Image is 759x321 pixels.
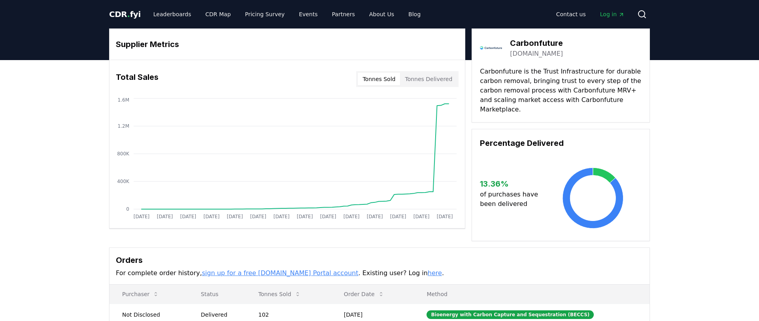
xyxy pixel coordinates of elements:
[427,310,594,319] div: Bioenergy with Carbon Capture and Sequestration (BECCS)
[116,38,459,50] h3: Supplier Metrics
[250,214,266,219] tspan: [DATE]
[402,7,427,21] a: Blog
[117,179,130,184] tspan: 400K
[227,214,243,219] tspan: [DATE]
[320,214,336,219] tspan: [DATE]
[201,311,239,319] div: Delivered
[109,9,141,19] span: CDR fyi
[400,73,457,85] button: Tonnes Delivered
[480,190,544,209] p: of purchases have been delivered
[274,214,290,219] tspan: [DATE]
[297,214,313,219] tspan: [DATE]
[116,268,643,278] p: For complete order history, . Existing user? Log in .
[147,7,427,21] nav: Main
[390,214,406,219] tspan: [DATE]
[510,49,563,59] a: [DOMAIN_NAME]
[293,7,324,21] a: Events
[118,123,129,129] tspan: 1.2M
[127,9,130,19] span: .
[413,214,430,219] tspan: [DATE]
[252,286,307,302] button: Tonnes Sold
[344,214,360,219] tspan: [DATE]
[109,9,141,20] a: CDR.fyi
[194,290,239,298] p: Status
[363,7,400,21] a: About Us
[326,7,361,21] a: Partners
[480,137,642,149] h3: Percentage Delivered
[600,10,625,18] span: Log in
[367,214,383,219] tspan: [DATE]
[594,7,631,21] a: Log in
[116,254,643,266] h3: Orders
[199,7,237,21] a: CDR Map
[117,151,130,157] tspan: 800K
[510,37,563,49] h3: Carbonfuture
[118,97,129,103] tspan: 1.6M
[147,7,198,21] a: Leaderboards
[420,290,643,298] p: Method
[126,206,129,212] tspan: 0
[157,214,173,219] tspan: [DATE]
[116,71,159,87] h3: Total Sales
[480,67,642,114] p: Carbonfuture is the Trust Infrastructure for durable carbon removal, bringing trust to every step...
[204,214,220,219] tspan: [DATE]
[202,269,359,277] a: sign up for a free [DOMAIN_NAME] Portal account
[480,178,544,190] h3: 13.36 %
[550,7,631,21] nav: Main
[550,7,592,21] a: Contact us
[180,214,196,219] tspan: [DATE]
[358,73,400,85] button: Tonnes Sold
[134,214,150,219] tspan: [DATE]
[437,214,453,219] tspan: [DATE]
[116,286,165,302] button: Purchaser
[338,286,391,302] button: Order Date
[239,7,291,21] a: Pricing Survey
[428,269,442,277] a: here
[480,37,502,59] img: Carbonfuture-logo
